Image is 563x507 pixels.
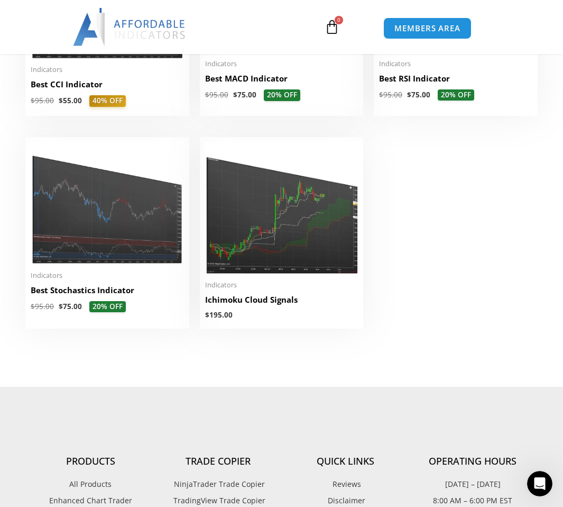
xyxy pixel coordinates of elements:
a: MEMBERS AREA [383,17,472,39]
h4: Products [27,456,154,467]
h2: Best MACD Indicator [205,73,358,84]
bdi: 75.00 [59,302,82,311]
h2: Best RSI Indicator [379,73,532,84]
h4: Operating Hours [409,456,537,467]
span: $ [407,90,411,99]
span: $ [233,90,237,99]
span: Indicators [31,65,184,74]
iframe: Intercom live chat [527,471,552,496]
p: [DATE] – [DATE] [409,477,537,491]
bdi: 75.00 [407,90,430,99]
a: All Products [27,477,154,491]
h2: Best CCI Indicator [31,79,184,90]
span: MEMBERS AREA [394,24,460,32]
bdi: 95.00 [205,90,228,99]
span: $ [205,90,209,99]
a: Best RSI Indicator [379,73,532,89]
span: Reviews [330,477,361,491]
bdi: 75.00 [233,90,256,99]
span: Indicators [205,280,358,289]
span: $ [379,90,383,99]
a: Best Stochastics Indicator [31,285,184,301]
span: 20% OFF [438,89,474,101]
span: 40% OFF [89,95,126,107]
h4: Quick Links [282,456,409,467]
span: $ [31,96,35,105]
span: Indicators [31,271,184,280]
span: Indicators [205,59,358,68]
a: Reviews [282,477,409,491]
bdi: 95.00 [31,302,54,311]
a: 0 [309,12,355,42]
span: 20% OFF [89,301,126,313]
a: Ichimoku Cloud Signals [205,294,358,311]
span: $ [59,96,63,105]
span: $ [31,302,35,311]
span: Indicators [379,59,532,68]
bdi: 55.00 [59,96,82,105]
img: LogoAI | Affordable Indicators – NinjaTrader [73,8,187,46]
a: NinjaTrader Trade Copier [154,477,282,491]
a: Best CCI Indicator [31,79,184,95]
h4: Trade Copier [154,456,282,467]
span: NinjaTrader Trade Copier [171,477,265,491]
h2: Best Stochastics Indicator [31,285,184,296]
a: Best MACD Indicator [205,73,358,89]
span: $ [59,302,63,311]
img: Best Stochastics Indicator [31,142,184,265]
bdi: 195.00 [205,310,233,320]
bdi: 95.00 [31,96,54,105]
span: All Products [69,477,112,491]
bdi: 95.00 [379,90,402,99]
span: 0 [335,16,343,24]
h2: Ichimoku Cloud Signals [205,294,358,305]
span: $ [205,310,209,320]
img: Ichimuku [205,142,358,274]
span: 20% OFF [264,89,300,101]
